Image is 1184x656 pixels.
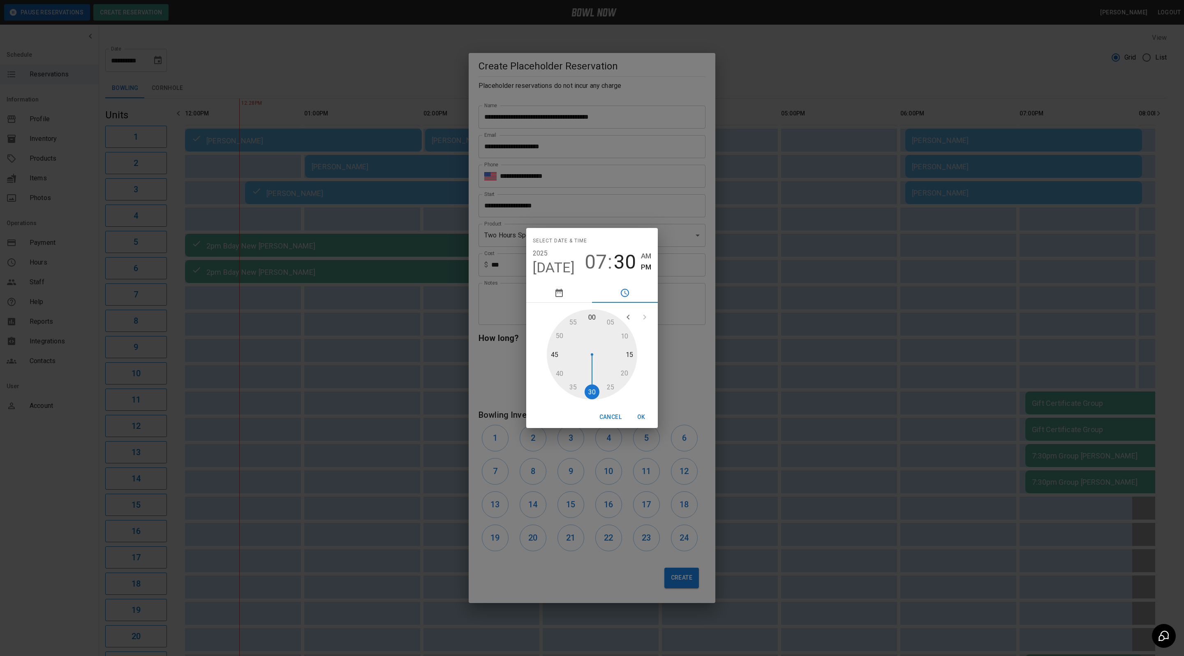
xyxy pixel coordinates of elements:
[596,410,625,425] button: Cancel
[533,248,548,259] button: 2025
[533,259,575,276] button: [DATE]
[641,251,651,262] button: AM
[628,410,654,425] button: OK
[641,262,651,273] button: PM
[614,251,636,274] button: 30
[592,283,658,303] button: pick time
[585,251,607,274] button: 07
[608,251,612,274] span: :
[620,309,636,325] button: open previous view
[526,283,592,303] button: pick date
[533,235,587,248] span: Select date & time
